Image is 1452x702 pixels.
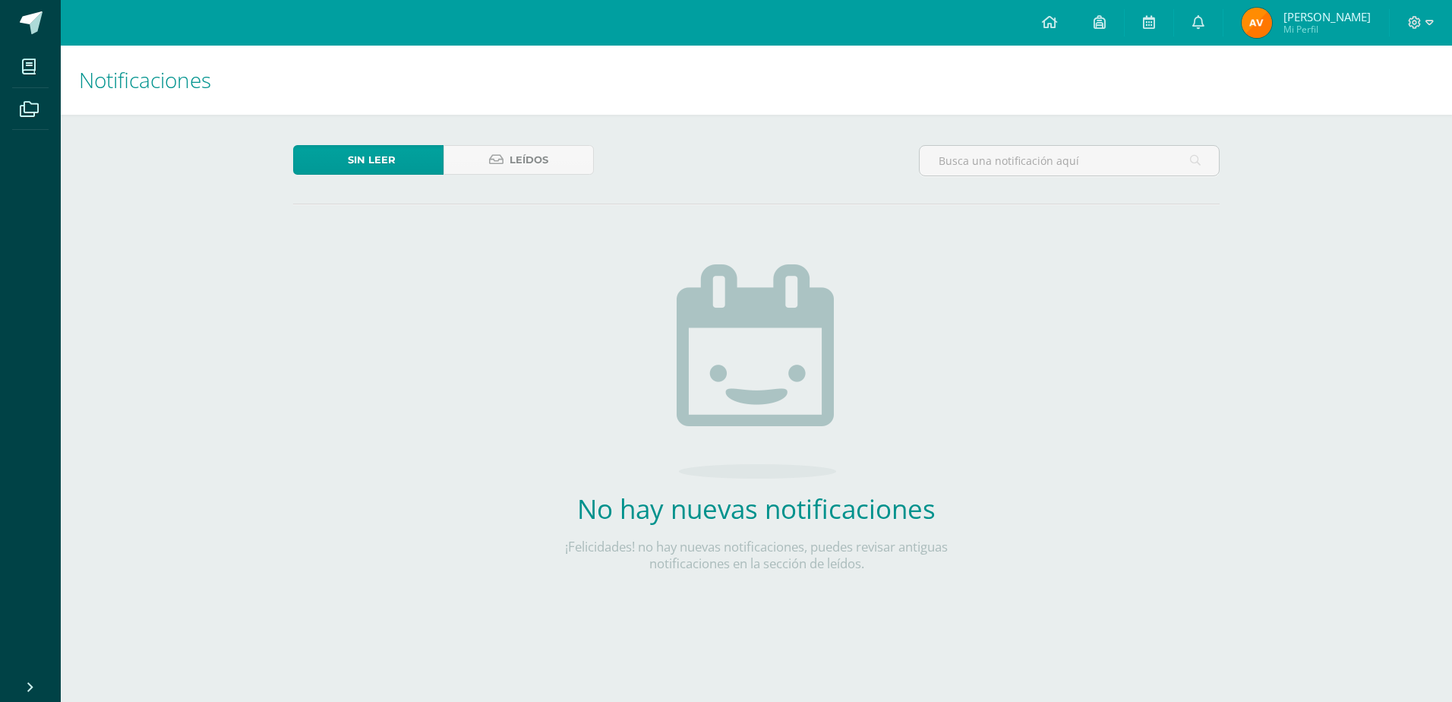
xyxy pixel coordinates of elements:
img: c8b9692577b84a3a7ca327029f14b64b.png [1242,8,1272,38]
span: [PERSON_NAME] [1283,9,1371,24]
h2: No hay nuevas notificaciones [532,491,980,526]
span: Notificaciones [79,65,211,94]
input: Busca una notificación aquí [920,146,1219,175]
img: no_activities.png [677,264,836,479]
p: ¡Felicidades! no hay nuevas notificaciones, puedes revisar antiguas notificaciones en la sección ... [532,539,980,572]
a: Leídos [443,145,594,175]
span: Leídos [510,146,548,174]
span: Sin leer [348,146,396,174]
span: Mi Perfil [1283,23,1371,36]
a: Sin leer [293,145,443,175]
